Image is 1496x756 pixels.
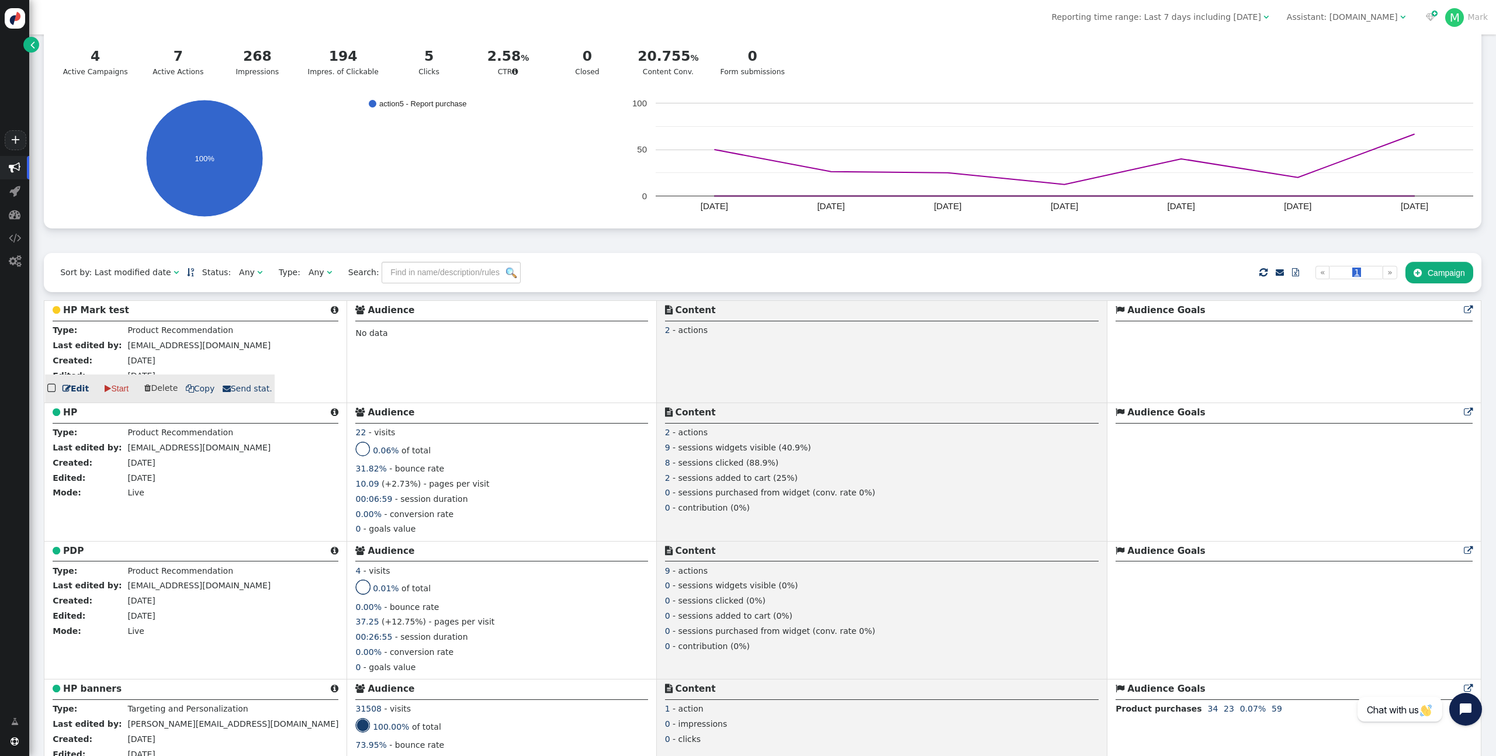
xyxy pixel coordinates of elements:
span:  [1426,13,1435,21]
div: Closed [559,46,617,78]
a: Delete [144,383,180,393]
a: 0Form submissions [713,39,792,85]
span:  [331,684,338,693]
b: HP Mark test [63,305,129,315]
span:  [1116,408,1124,417]
span: 23 [1224,704,1234,713]
span: Search: [340,268,379,277]
span:  [11,716,19,728]
span: 9 [665,566,670,575]
span:  [1116,306,1124,314]
span: Product Recommendation [127,566,233,575]
span:  [327,268,332,276]
span:  [9,185,20,197]
a:  [187,268,194,277]
text: 100 [632,98,647,108]
span: Delete [144,383,178,393]
span: 0 [665,626,670,636]
span: 0.07% [1240,704,1266,713]
text: 0 [642,191,646,201]
span: [EMAIL_ADDRESS][DOMAIN_NAME] [127,443,271,452]
span:  [1414,268,1422,278]
b: Mode: [53,626,81,636]
span: - clicks [673,734,701,744]
span: 0 [665,503,670,512]
span: 0 [665,734,670,744]
span: 73.95% [355,740,386,750]
span:  [53,306,60,314]
span: - visits [369,428,396,437]
span:  [1464,408,1473,417]
span:  [9,162,20,174]
span: Reporting time range: Last 7 days including [DATE] [1051,12,1260,22]
span:  [53,546,60,555]
span:  [1116,546,1124,555]
a: 4Active Campaigns [56,39,135,85]
span:  [257,268,262,276]
text: [DATE] [817,201,844,211]
span: Targeting and Personalization [127,704,248,713]
span: 2 [665,473,670,483]
b: Mode: [53,488,81,497]
span:  [223,384,231,393]
div: 0 [559,46,617,67]
span:  [1116,684,1124,693]
span: [DATE] [127,356,155,365]
span:  [355,408,365,417]
span: of total [401,445,431,455]
span: 1 [665,704,670,713]
span: - contribution (0%) [673,503,750,512]
b: Content [676,407,716,418]
span: [EMAIL_ADDRESS][DOMAIN_NAME] [127,581,271,590]
div: 7 [150,46,207,67]
b: Last edited by: [53,719,122,729]
span: 9 [665,443,670,452]
a: » [1383,266,1397,279]
span:  [1400,13,1405,21]
span:  [30,39,35,51]
span: - conversion rate [384,647,453,657]
span: - goals value [363,663,415,672]
span: 31508 [355,704,382,713]
b: Created: [53,734,92,744]
a: Copy [186,383,215,395]
span: 0 [665,581,670,590]
span:  [53,684,60,693]
b: Edited: [53,611,85,620]
a:  [1276,268,1284,277]
span:  [47,380,58,396]
div: Form submissions [720,46,784,78]
span:  [665,408,673,417]
span: 2 [665,325,670,335]
a:  [3,711,27,732]
b: Audience Goals [1127,684,1206,694]
span:  [11,737,19,745]
span: - visits [363,566,390,575]
b: Audience [368,407,414,418]
span:  [1464,684,1473,693]
span: 100.00% [373,722,409,731]
span: Product Recommendation [127,428,233,437]
span: No data [355,328,387,338]
text: [DATE] [934,201,961,211]
b: Last edited by: [53,443,122,452]
div: A chart. [621,100,1473,217]
text: [DATE] [1284,201,1311,211]
b: Content [676,684,716,694]
svg: A chart. [52,100,621,217]
b: Audience Goals [1127,305,1206,315]
a: Start [96,378,137,399]
span: [DATE] [127,458,155,467]
span:  [355,306,365,314]
div: 4 [63,46,128,67]
span: - actions [673,566,708,575]
b: Created: [53,596,92,605]
span:  [9,232,21,244]
a: « [1315,266,1330,279]
b: Type: [53,325,77,335]
a:  [1284,262,1307,283]
a: 194Impres. of Clickable [300,39,386,85]
span: Live [127,626,144,636]
span: - bounce rate [389,740,444,750]
div: Content Conv. [638,46,698,78]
